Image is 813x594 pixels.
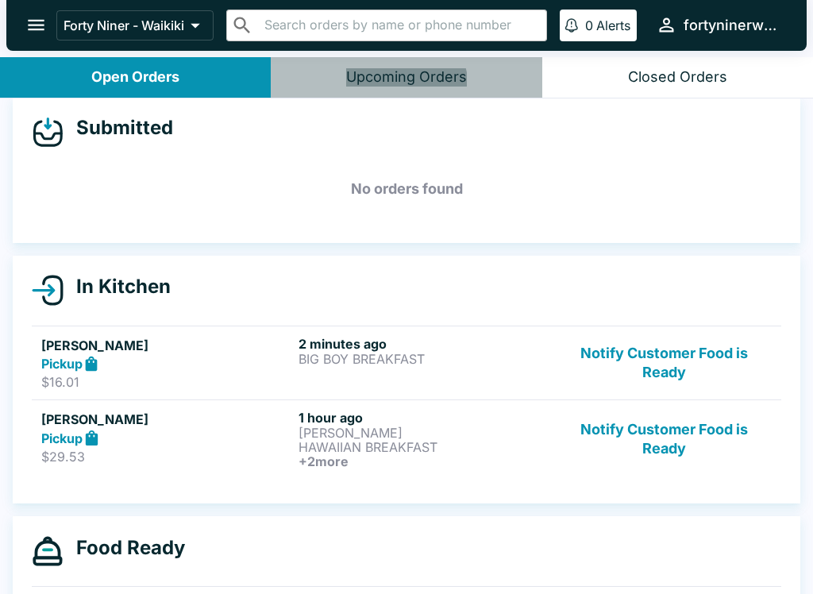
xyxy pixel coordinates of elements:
h6: 2 minutes ago [299,336,549,352]
h5: No orders found [32,160,781,218]
h4: Submitted [64,116,173,140]
div: fortyninerwaikiki [684,16,781,35]
p: [PERSON_NAME] [299,426,549,440]
a: [PERSON_NAME]Pickup$16.012 minutes agoBIG BOY BREAKFASTNotify Customer Food is Ready [32,326,781,400]
strong: Pickup [41,356,83,372]
p: BIG BOY BREAKFAST [299,352,549,366]
h6: + 2 more [299,454,549,469]
button: open drawer [16,5,56,45]
a: [PERSON_NAME]Pickup$29.531 hour ago[PERSON_NAME]HAWAIIAN BREAKFAST+2moreNotify Customer Food is R... [32,399,781,478]
p: Forty Niner - Waikiki [64,17,184,33]
div: Open Orders [91,68,179,87]
input: Search orders by name or phone number [260,14,540,37]
p: 0 [585,17,593,33]
h6: 1 hour ago [299,410,549,426]
button: Forty Niner - Waikiki [56,10,214,40]
button: Notify Customer Food is Ready [557,410,772,469]
h5: [PERSON_NAME] [41,336,292,355]
h4: Food Ready [64,536,185,560]
h5: [PERSON_NAME] [41,410,292,429]
button: fortyninerwaikiki [649,8,788,42]
p: $29.53 [41,449,292,465]
p: $16.01 [41,374,292,390]
strong: Pickup [41,430,83,446]
div: Upcoming Orders [346,68,467,87]
p: Alerts [596,17,630,33]
div: Closed Orders [628,68,727,87]
h4: In Kitchen [64,275,171,299]
button: Notify Customer Food is Ready [557,336,772,391]
p: HAWAIIAN BREAKFAST [299,440,549,454]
